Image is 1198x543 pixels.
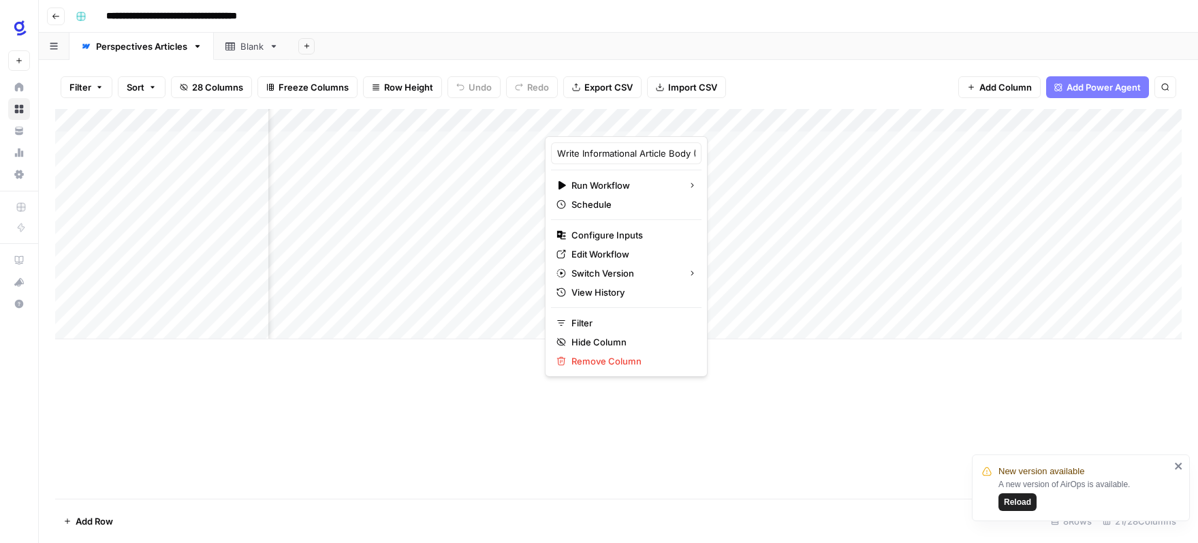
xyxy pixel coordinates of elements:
[571,247,691,261] span: Edit Workflow
[192,80,243,94] span: 28 Columns
[447,76,501,98] button: Undo
[61,76,112,98] button: Filter
[998,493,1037,511] button: Reload
[563,76,642,98] button: Export CSV
[69,80,91,94] span: Filter
[571,198,691,211] span: Schedule
[214,33,290,60] a: Blank
[8,271,30,293] button: What's new?
[127,80,144,94] span: Sort
[279,80,349,94] span: Freeze Columns
[384,80,433,94] span: Row Height
[527,80,549,94] span: Redo
[8,164,30,185] a: Settings
[240,40,264,53] div: Blank
[1004,496,1031,508] span: Reload
[257,76,358,98] button: Freeze Columns
[69,33,214,60] a: Perspectives Articles
[571,285,691,299] span: View History
[8,249,30,271] a: AirOps Academy
[1046,76,1149,98] button: Add Power Agent
[998,478,1170,511] div: A new version of AirOps is available.
[584,80,633,94] span: Export CSV
[668,80,717,94] span: Import CSV
[8,120,30,142] a: Your Data
[571,179,677,192] span: Run Workflow
[96,40,187,53] div: Perspectives Articles
[1097,510,1182,532] div: 21/28 Columns
[1174,461,1184,471] button: close
[979,80,1032,94] span: Add Column
[571,228,691,242] span: Configure Inputs
[506,76,558,98] button: Redo
[647,76,726,98] button: Import CSV
[1045,510,1097,532] div: 8 Rows
[571,335,691,349] span: Hide Column
[8,98,30,120] a: Browse
[9,272,29,292] div: What's new?
[8,293,30,315] button: Help + Support
[571,266,677,280] span: Switch Version
[76,514,113,528] span: Add Row
[571,316,691,330] span: Filter
[55,510,121,532] button: Add Row
[171,76,252,98] button: 28 Columns
[363,76,442,98] button: Row Height
[571,354,691,368] span: Remove Column
[8,16,33,40] img: Glean SEO Ops Logo
[8,11,30,45] button: Workspace: Glean SEO Ops
[118,76,165,98] button: Sort
[8,142,30,164] a: Usage
[469,80,492,94] span: Undo
[8,76,30,98] a: Home
[958,76,1041,98] button: Add Column
[1067,80,1141,94] span: Add Power Agent
[998,465,1084,478] span: New version available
